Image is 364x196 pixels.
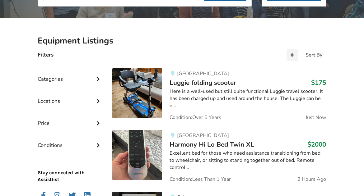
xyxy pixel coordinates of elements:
div: Excellent bed for those who need assistance transitioning from bed to wheelchair, or sitting to s... [170,150,326,171]
h4: Filters [38,51,54,58]
div: Categories [38,63,103,85]
h3: $175 [311,79,326,87]
img: mobility-luggie folding scooter [112,68,162,118]
div: Sort By [306,52,323,57]
div: Price [38,107,103,130]
span: 2 Hours Ago [298,177,326,182]
a: bedroom equipment-harmony hi lo bed twin xl[GEOGRAPHIC_DATA]Harmony Hi Lo Bed Twin XL$2000Excelle... [112,125,326,187]
h3: $2000 [308,140,326,148]
div: Conditions [38,130,103,152]
span: Luggie folding scooter [170,78,236,87]
img: bedroom equipment-harmony hi lo bed twin xl [112,130,162,180]
span: Harmony Hi Lo Bed Twin XL [170,140,254,149]
div: Here is a well-used but still quite functional Luggie travel scooter. It has been charged up and ... [170,88,326,109]
span: Condition: Over 5 Years [170,115,221,120]
h2: Equipment Listings [38,35,326,46]
span: [GEOGRAPHIC_DATA] [177,132,229,139]
div: Locations [38,85,103,107]
span: Condition: Less Than 1 Year [170,177,231,182]
span: [GEOGRAPHIC_DATA] [177,70,229,77]
a: mobility-luggie folding scooter[GEOGRAPHIC_DATA]Luggie folding scooter$175Here is a well-used but... [112,68,326,125]
span: Just Now [306,115,326,120]
p: Stay connected with Assistlist [38,152,103,184]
